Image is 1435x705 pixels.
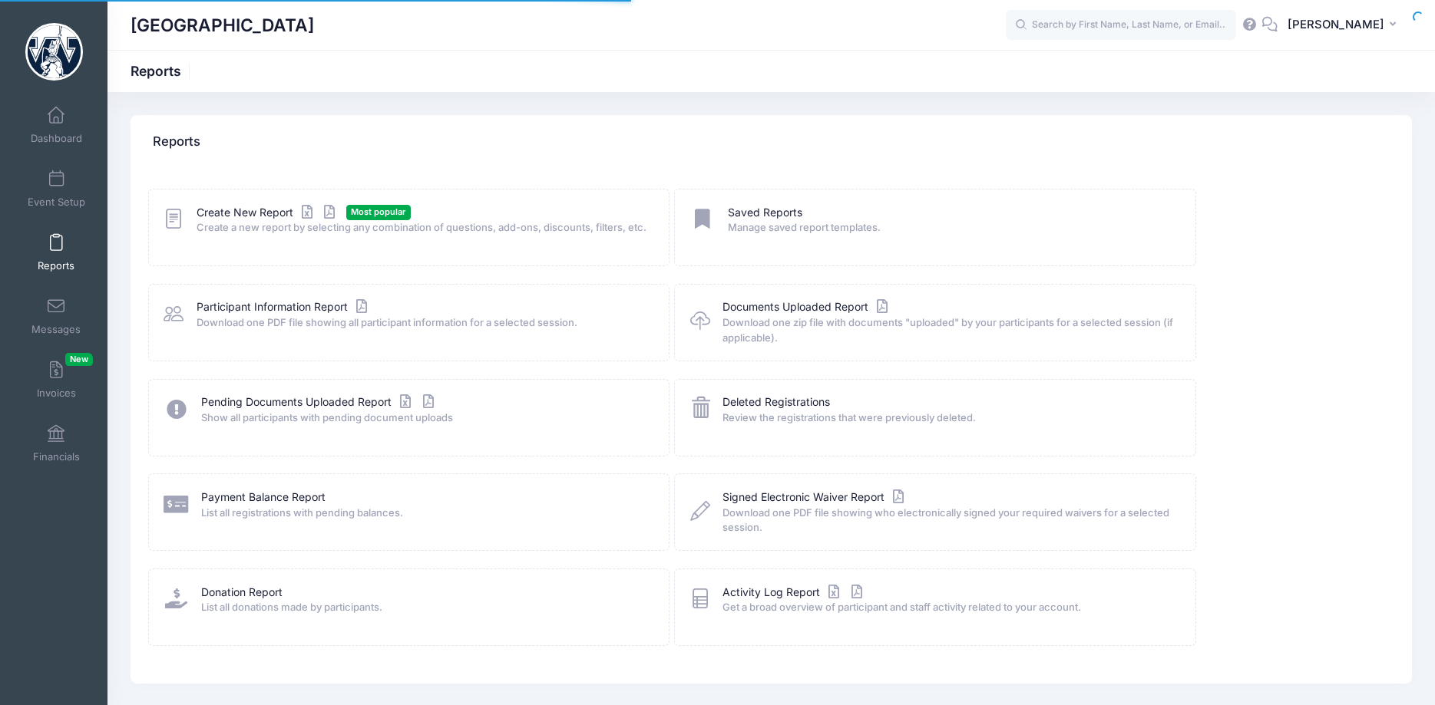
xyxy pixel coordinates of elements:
span: Invoices [37,387,76,400]
span: Download one PDF file showing who electronically signed your required waivers for a selected sess... [722,506,1175,535]
a: Pending Documents Uploaded Report [201,394,438,410]
span: Messages [31,323,81,336]
a: Documents Uploaded Report [722,299,891,315]
a: Activity Log Report [722,585,866,601]
span: Financials [33,450,80,463]
a: Financials [20,417,93,470]
span: Reports [38,259,74,272]
a: Deleted Registrations [722,394,830,410]
a: Event Setup [20,162,93,216]
a: Reports [20,226,93,279]
span: [PERSON_NAME] [1288,16,1384,33]
h4: Reports [153,120,200,164]
span: Download one PDF file showing all participant information for a selected session. [197,315,649,331]
h1: [GEOGRAPHIC_DATA] [131,8,314,43]
span: Most popular [346,205,411,219]
span: Manage saved report templates. [728,220,1175,236]
a: Messages [20,289,93,343]
span: Download one zip file with documents "uploaded" by your participants for a selected session (if a... [722,315,1175,345]
a: Payment Balance Report [201,489,326,506]
span: List all registrations with pending balances. [201,506,649,521]
span: Review the registrations that were previously deleted. [722,410,1175,426]
h1: Reports [131,63,194,79]
a: Create New Report [197,205,339,221]
a: Signed Electronic Waiver Report [722,489,908,506]
span: Dashboard [31,132,82,145]
a: Saved Reports [728,205,802,221]
a: Dashboard [20,98,93,152]
input: Search by First Name, Last Name, or Email... [1006,10,1236,41]
a: Participant Information Report [197,299,371,315]
img: Westminster College [25,23,83,81]
span: Get a broad overview of participant and staff activity related to your account. [722,600,1175,615]
span: New [65,353,93,366]
a: Donation Report [201,585,283,601]
span: Create a new report by selecting any combination of questions, add-ons, discounts, filters, etc. [197,220,649,236]
a: InvoicesNew [20,353,93,407]
button: [PERSON_NAME] [1278,8,1412,43]
span: List all donations made by participants. [201,600,649,615]
span: Event Setup [28,196,85,209]
span: Show all participants with pending document uploads [201,410,649,426]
